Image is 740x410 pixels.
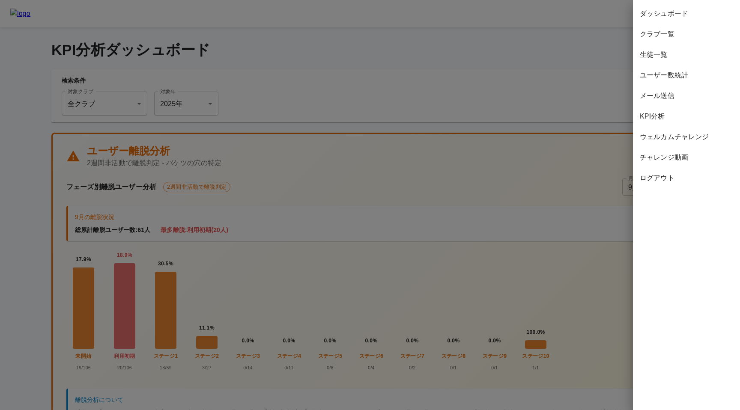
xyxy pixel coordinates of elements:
[633,106,740,127] div: KPI分析
[640,111,733,122] span: KPI分析
[640,132,733,142] span: ウェルカムチャレンジ
[633,3,740,24] div: ダッシュボード
[640,29,733,39] span: クラブ一覧
[633,45,740,65] div: 生徒一覧
[633,127,740,147] div: ウェルカムチャレンジ
[640,70,733,80] span: ユーザー数統計
[640,91,733,101] span: メール送信
[633,147,740,168] div: チャレンジ動画
[633,168,740,188] div: ログアウト
[633,86,740,106] div: メール送信
[640,9,733,19] span: ダッシュボード
[640,173,733,183] span: ログアウト
[633,65,740,86] div: ユーザー数統計
[640,152,733,163] span: チャレンジ動画
[633,24,740,45] div: クラブ一覧
[640,50,733,60] span: 生徒一覧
